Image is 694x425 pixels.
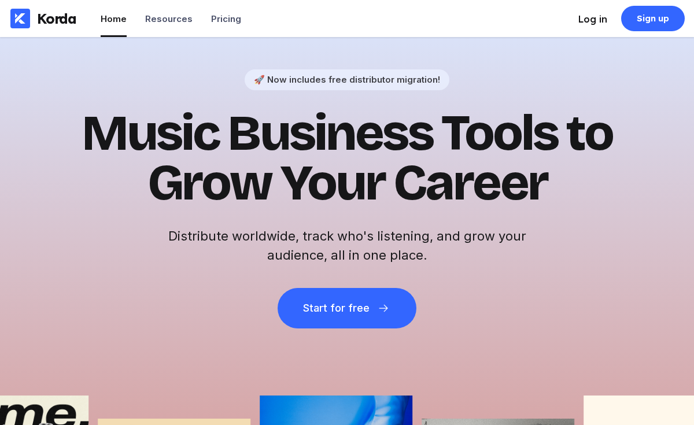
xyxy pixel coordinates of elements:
div: 🚀 Now includes free distributor migration! [254,74,440,85]
button: Start for free [278,288,416,328]
div: Home [101,13,127,24]
a: Sign up [621,6,685,31]
h2: Distribute worldwide, track who's listening, and grow your audience, all in one place. [162,227,532,265]
div: Sign up [637,13,670,24]
div: Pricing [211,13,241,24]
div: Korda [37,10,76,27]
div: Log in [578,13,607,25]
div: Start for free [303,302,369,314]
div: Resources [145,13,193,24]
h1: Music Business Tools to Grow Your Career [64,109,630,208]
